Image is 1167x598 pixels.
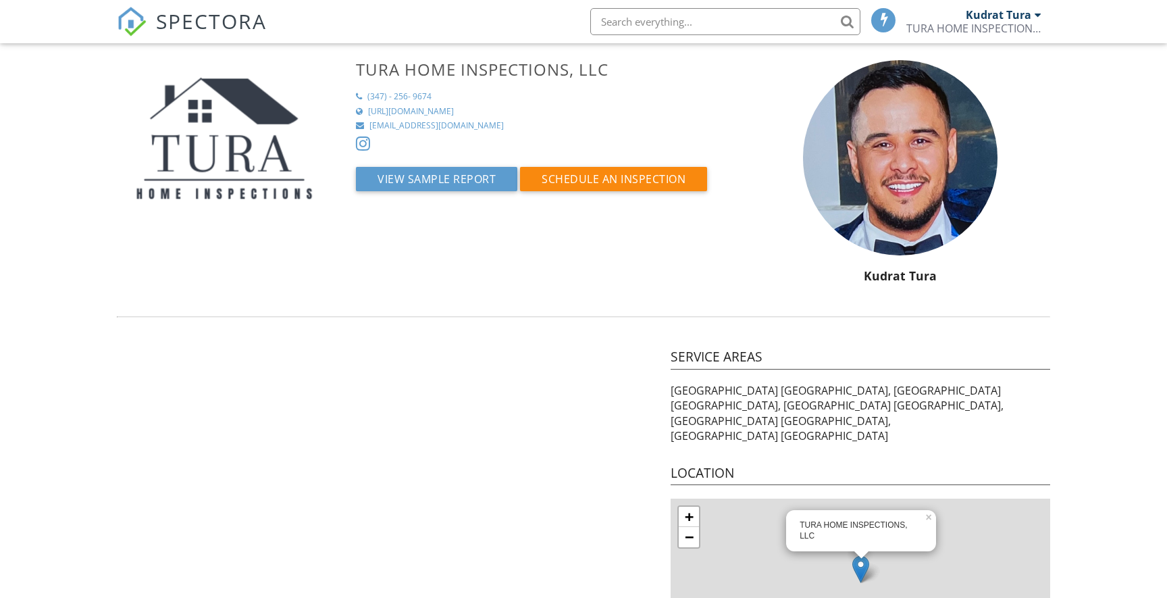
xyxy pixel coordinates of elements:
[368,106,454,118] div: [URL][DOMAIN_NAME]
[679,527,699,547] a: Zoom out
[356,91,733,103] a: (347) - 256- 9674
[924,510,936,520] a: ×
[356,176,520,191] a: View Sample Report
[117,18,267,47] a: SPECTORA
[117,60,336,219] img: Screen_Shot_2024-04-04_at_12.33.48_AM.png
[520,167,707,191] button: Schedule an Inspection
[356,60,733,78] h3: TURA HOME INSPECTIONS, LLC
[679,507,699,527] a: Zoom in
[742,269,1058,282] h5: Kudrat Tura
[356,167,517,191] button: View Sample Report
[906,22,1041,35] div: TURA HOME INSPECTIONS, LLC
[356,120,733,132] a: [EMAIL_ADDRESS][DOMAIN_NAME]
[671,464,1050,486] h4: Location
[966,8,1031,22] div: Kudrat Tura
[117,7,147,36] img: The Best Home Inspection Software - Spectora
[671,348,1050,370] h4: Service Areas
[369,120,504,132] div: [EMAIL_ADDRESS][DOMAIN_NAME]
[671,383,1050,444] p: [GEOGRAPHIC_DATA] [GEOGRAPHIC_DATA], [GEOGRAPHIC_DATA] [GEOGRAPHIC_DATA], [GEOGRAPHIC_DATA] [GEOG...
[156,7,267,35] span: SPECTORA
[356,106,733,118] a: [URL][DOMAIN_NAME]
[800,520,923,543] div: TURA HOME INSPECTIONS, LLC
[590,8,860,35] input: Search everything...
[803,60,998,255] img: img_8818.jpeg
[367,91,432,103] div: (347) - 256- 9674
[520,176,707,191] a: Schedule an Inspection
